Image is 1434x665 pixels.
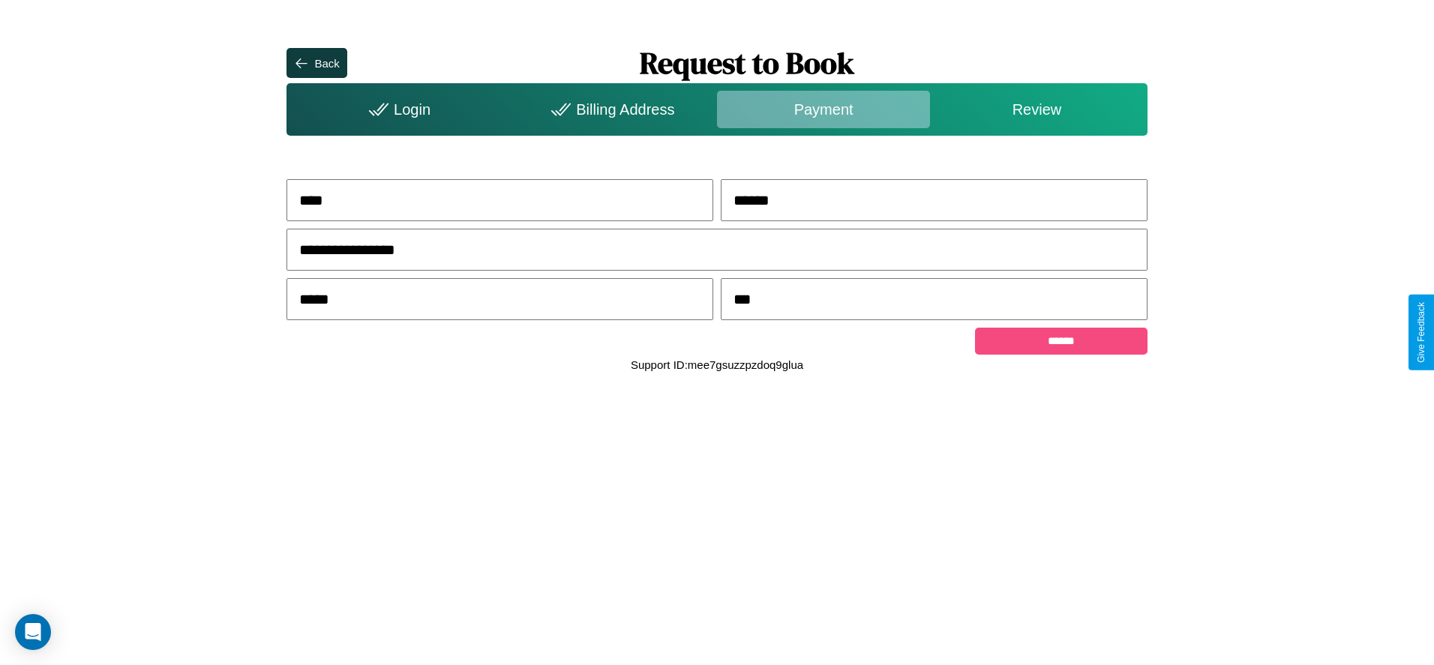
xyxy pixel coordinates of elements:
div: Review [930,91,1143,128]
div: Give Feedback [1416,302,1426,363]
div: Payment [717,91,930,128]
div: Open Intercom Messenger [15,614,51,650]
div: Back [314,57,339,70]
div: Billing Address [504,91,717,128]
h1: Request to Book [347,43,1147,83]
p: Support ID: mee7gsuzzpzdoq9glua [631,355,803,375]
div: Login [290,91,503,128]
button: Back [286,48,346,78]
